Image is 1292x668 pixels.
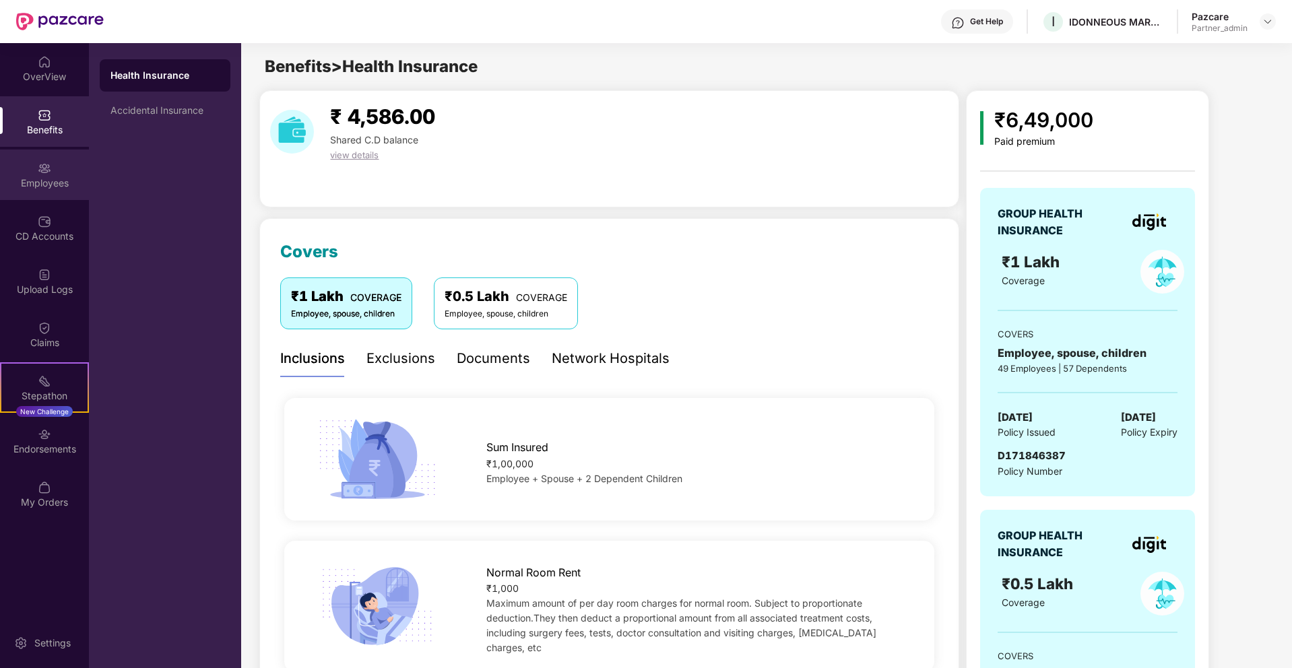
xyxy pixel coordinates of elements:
div: Accidental Insurance [110,105,220,116]
span: ₹0.5 Lakh [1002,574,1077,593]
div: Partner_admin [1192,23,1248,34]
span: Coverage [1002,597,1045,608]
img: svg+xml;base64,PHN2ZyBpZD0iTXlfT3JkZXJzIiBkYXRhLW5hbWU9Ik15IE9yZGVycyIgeG1sbnM9Imh0dHA6Ly93d3cudz... [38,481,51,494]
span: Employee + Spouse + 2 Dependent Children [486,473,682,484]
div: Documents [457,348,530,369]
img: icon [313,562,441,651]
div: Stepathon [1,389,88,403]
span: Sum Insured [486,439,548,456]
img: svg+xml;base64,PHN2ZyBpZD0iVXBsb2FkX0xvZ3MiIGRhdGEtbmFtZT0iVXBsb2FkIExvZ3MiIHhtbG5zPSJodHRwOi8vd3... [38,268,51,281]
img: svg+xml;base64,PHN2ZyBpZD0iRW1wbG95ZWVzIiB4bWxucz0iaHR0cDovL3d3dy53My5vcmcvMjAwMC9zdmciIHdpZHRoPS... [38,162,51,175]
div: Network Hospitals [552,348,670,369]
img: svg+xml;base64,PHN2ZyBpZD0iU2V0dGluZy0yMHgyMCIgeG1sbnM9Imh0dHA6Ly93d3cudzMub3JnLzIwMDAvc3ZnIiB3aW... [14,636,28,650]
span: COVERAGE [350,292,401,303]
img: icon [313,415,441,504]
div: Paid premium [994,136,1093,147]
div: ₹1,000 [486,581,905,596]
span: [DATE] [998,409,1033,426]
div: GROUP HEALTH INSURANCE [998,205,1116,239]
span: Policy Number [998,465,1062,477]
div: COVERS [998,649,1177,663]
img: insurerLogo [1132,213,1166,230]
span: Policy Expiry [1121,425,1177,440]
img: New Pazcare Logo [16,13,104,30]
span: Maximum amount of per day room charges for normal room. Subject to proportionate deduction.They t... [486,597,876,653]
span: D171846387 [998,449,1066,462]
div: New Challenge [16,406,73,417]
span: ₹ 4,586.00 [330,104,435,129]
img: policyIcon [1140,572,1184,615]
span: Normal Room Rent [486,564,581,581]
div: Settings [30,636,75,650]
span: view details [330,149,379,160]
div: ₹0.5 Lakh [445,286,567,307]
div: GROUP HEALTH INSURANCE [998,527,1116,561]
img: svg+xml;base64,PHN2ZyBpZD0iQmVuZWZpdHMiIHhtbG5zPSJodHRwOi8vd3d3LnczLm9yZy8yMDAwL3N2ZyIgd2lkdGg9Ij... [38,108,51,122]
div: ₹1 Lakh [291,286,401,307]
div: Inclusions [280,348,345,369]
img: svg+xml;base64,PHN2ZyBpZD0iRHJvcGRvd24tMzJ4MzIiIHhtbG5zPSJodHRwOi8vd3d3LnczLm9yZy8yMDAwL3N2ZyIgd2... [1262,16,1273,27]
img: download [270,110,314,154]
span: COVERAGE [516,292,567,303]
span: Coverage [1002,275,1045,286]
img: icon [980,111,983,145]
div: ₹1,00,000 [486,457,905,471]
img: svg+xml;base64,PHN2ZyBpZD0iSG9tZSIgeG1sbnM9Imh0dHA6Ly93d3cudzMub3JnLzIwMDAvc3ZnIiB3aWR0aD0iMjAiIG... [38,55,51,69]
div: COVERS [998,327,1177,341]
img: svg+xml;base64,PHN2ZyBpZD0iQ0RfQWNjb3VudHMiIGRhdGEtbmFtZT0iQ0QgQWNjb3VudHMiIHhtbG5zPSJodHRwOi8vd3... [38,215,51,228]
span: [DATE] [1121,409,1156,426]
img: svg+xml;base64,PHN2ZyBpZD0iQ2xhaW0iIHhtbG5zPSJodHRwOi8vd3d3LnczLm9yZy8yMDAwL3N2ZyIgd2lkdGg9IjIwIi... [38,321,51,335]
div: Health Insurance [110,69,220,82]
div: Exclusions [366,348,435,369]
div: IDONNEOUS MARKETING SERVICES PRIVATE LIMITED- champion [1069,15,1163,28]
div: ₹6,49,000 [994,104,1093,136]
div: Pazcare [1192,10,1248,23]
img: svg+xml;base64,PHN2ZyBpZD0iRW5kb3JzZW1lbnRzIiB4bWxucz0iaHR0cDovL3d3dy53My5vcmcvMjAwMC9zdmciIHdpZH... [38,428,51,441]
span: ₹1 Lakh [1002,253,1064,271]
div: Employee, spouse, children [291,308,401,321]
div: Employee, spouse, children [445,308,567,321]
span: Covers [280,242,338,261]
div: Get Help [970,16,1003,27]
img: svg+xml;base64,PHN2ZyBpZD0iSGVscC0zMngzMiIgeG1sbnM9Imh0dHA6Ly93d3cudzMub3JnLzIwMDAvc3ZnIiB3aWR0aD... [951,16,965,30]
img: svg+xml;base64,PHN2ZyB4bWxucz0iaHR0cDovL3d3dy53My5vcmcvMjAwMC9zdmciIHdpZHRoPSIyMSIgaGVpZ2h0PSIyMC... [38,374,51,388]
span: Benefits > Health Insurance [265,57,478,76]
img: insurerLogo [1132,536,1166,553]
img: policyIcon [1140,250,1184,294]
span: Policy Issued [998,425,1056,440]
div: Employee, spouse, children [998,345,1177,362]
span: Shared C.D balance [330,134,418,145]
div: 49 Employees | 57 Dependents [998,362,1177,375]
span: I [1052,13,1055,30]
